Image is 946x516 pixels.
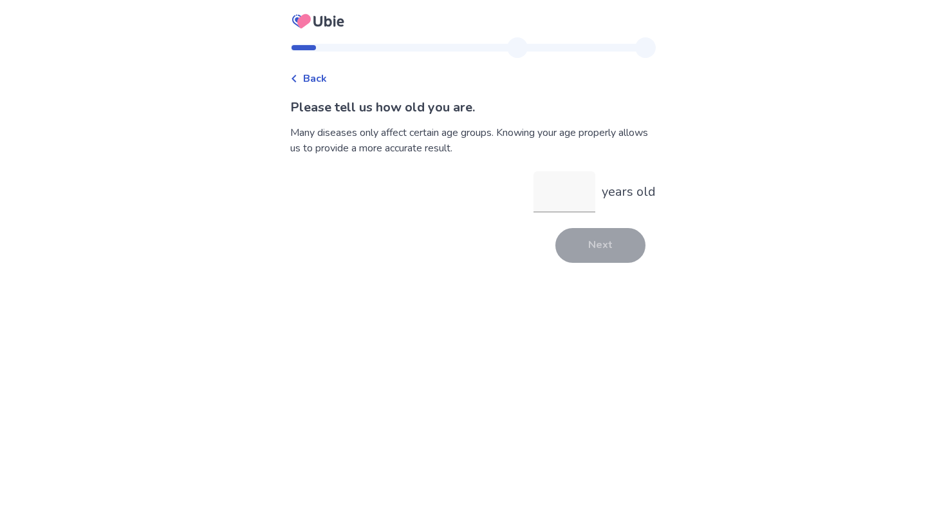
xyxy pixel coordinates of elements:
[555,228,645,263] button: Next
[290,125,656,156] div: Many diseases only affect certain age groups. Knowing your age properly allows us to provide a mo...
[533,171,595,213] input: years old
[303,71,327,86] span: Back
[290,98,656,117] p: Please tell us how old you are.
[602,182,656,202] p: years old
